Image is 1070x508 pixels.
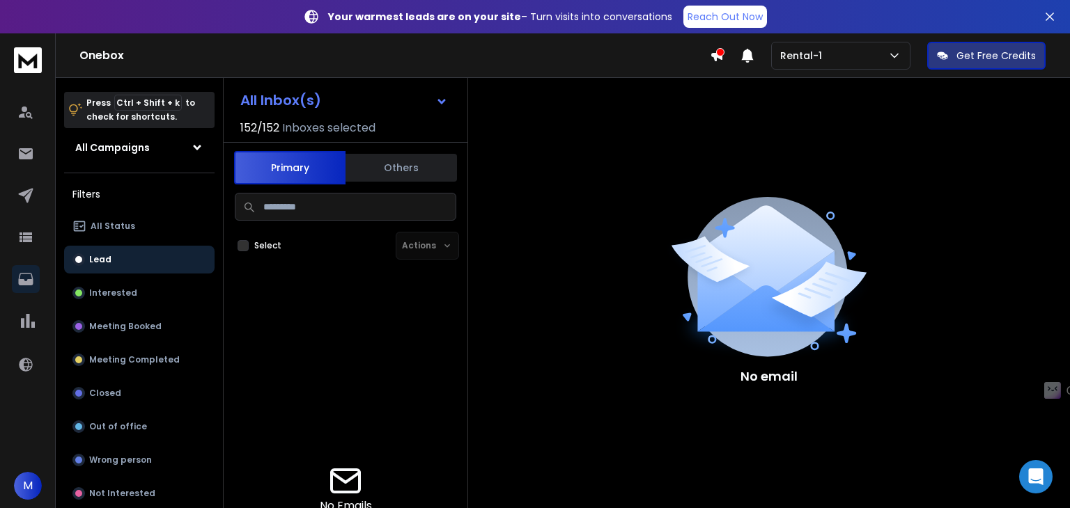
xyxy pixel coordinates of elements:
[89,388,121,399] p: Closed
[114,95,182,111] span: Ctrl + Shift + k
[79,47,710,64] h1: Onebox
[64,134,215,161] button: All Campaigns
[89,354,180,365] p: Meeting Completed
[234,151,346,184] button: Primary
[86,96,195,124] p: Press to check for shortcuts.
[328,10,521,24] strong: Your warmest leads are on your site
[89,321,162,332] p: Meeting Booked
[741,367,798,386] p: No email
[75,141,150,154] h1: All Campaigns
[282,120,375,136] h3: Inboxes selected
[240,93,321,107] h1: All Inbox(s)
[91,221,135,232] p: All Status
[89,488,155,499] p: Not Interested
[64,446,215,474] button: Wrong person
[64,184,215,204] h3: Filters
[64,379,215,407] button: Closed
[64,479,215,507] button: Not Interested
[956,49,1036,63] p: Get Free Credits
[64,413,215,440] button: Out of office
[64,246,215,273] button: Lead
[688,10,763,24] p: Reach Out Now
[89,421,147,432] p: Out of office
[14,47,42,73] img: logo
[64,279,215,307] button: Interested
[683,6,767,28] a: Reach Out Now
[89,454,152,466] p: Wrong person
[346,152,457,183] button: Others
[64,312,215,340] button: Meeting Booked
[64,346,215,374] button: Meeting Completed
[14,472,42,500] button: M
[64,212,215,240] button: All Status
[89,287,137,299] p: Interested
[328,10,672,24] p: – Turn visits into conversations
[1019,460,1053,493] div: Open Intercom Messenger
[780,49,828,63] p: Rental-1
[254,240,281,251] label: Select
[89,254,111,265] p: Lead
[927,42,1046,70] button: Get Free Credits
[240,120,279,136] span: 152 / 152
[229,86,459,114] button: All Inbox(s)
